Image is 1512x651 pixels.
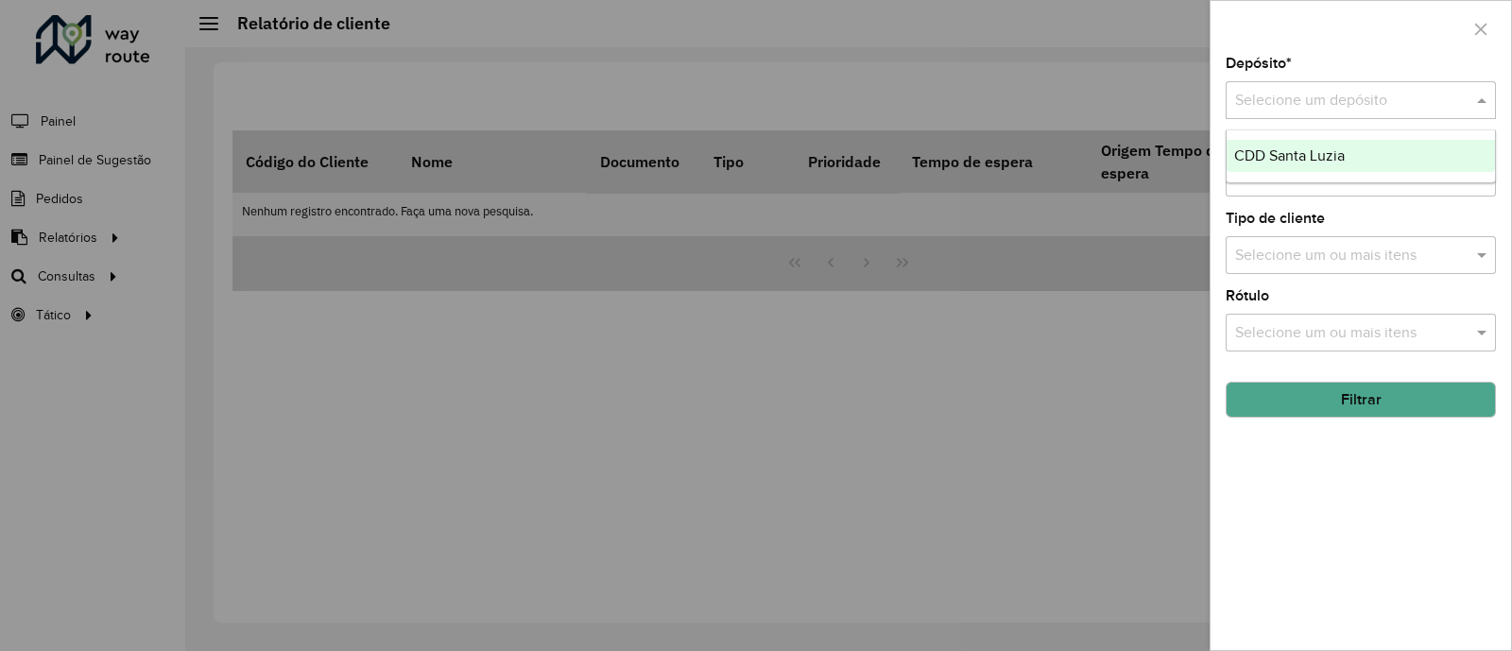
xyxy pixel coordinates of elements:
label: Depósito [1226,52,1292,75]
label: Rótulo [1226,284,1269,307]
ng-dropdown-panel: Options list [1226,129,1496,183]
button: Filtrar [1226,382,1496,418]
span: CDD Santa Luzia [1234,147,1345,163]
label: Tipo de cliente [1226,207,1325,230]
